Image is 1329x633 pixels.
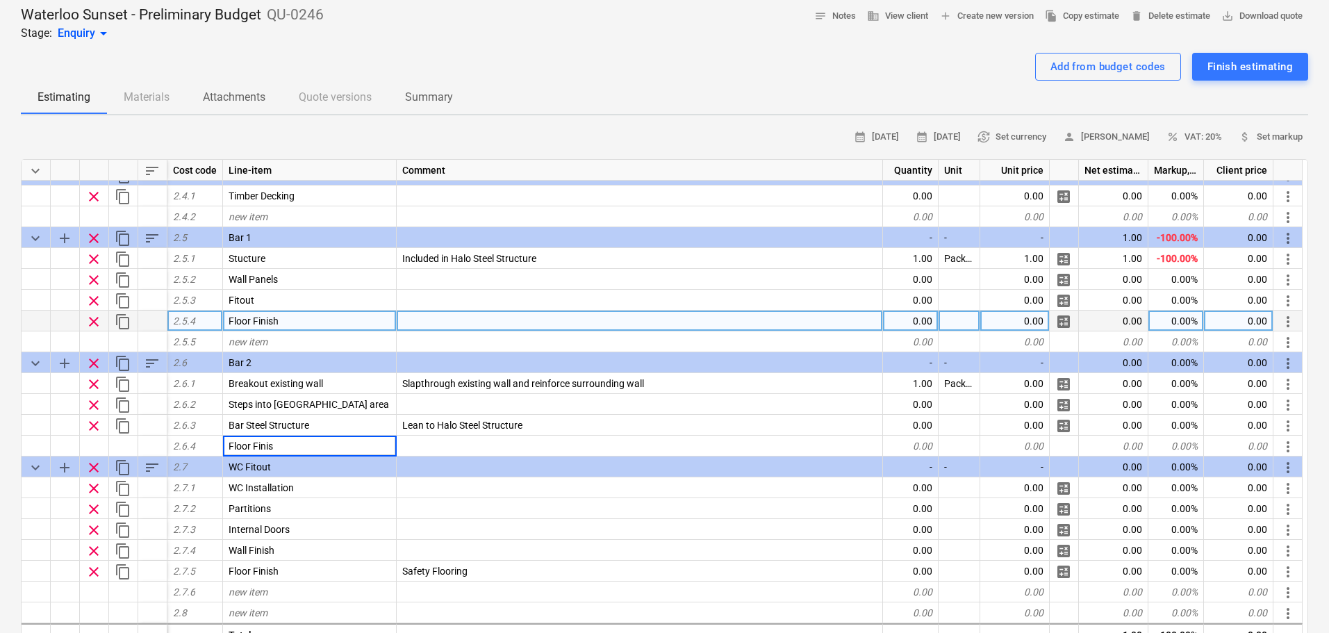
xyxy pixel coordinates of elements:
[85,418,102,434] span: Remove row
[173,378,195,389] span: 2.6.1
[173,545,195,556] span: 2.7.4
[1148,290,1204,311] div: 0.00%
[85,480,102,497] span: Remove row
[1079,269,1148,290] div: 0.00
[1233,126,1308,148] button: Set markup
[38,89,90,106] p: Estimating
[27,167,44,184] span: Collapse category
[1079,436,1148,457] div: 0.00
[1079,248,1148,269] div: 1.00
[1063,131,1075,143] span: person
[21,6,261,25] p: Waterloo Sunset - Preliminary Budget
[85,293,102,309] span: Remove row
[85,188,102,205] span: Remove row
[939,10,952,22] span: add
[115,522,131,539] span: Duplicate row
[1204,373,1273,394] div: 0.00
[1280,522,1296,539] span: More actions
[1148,436,1204,457] div: 0.00%
[115,230,131,247] span: Duplicate category
[883,561,939,582] div: 0.00
[173,211,195,222] span: 2.4.2
[85,251,102,268] span: Remove row
[229,399,389,410] span: Steps into BOH area
[980,269,1050,290] div: 0.00
[1280,376,1296,393] span: More actions
[1055,501,1072,518] span: Manage detailed breakdown for the row
[1055,376,1072,393] span: Manage detailed breakdown for the row
[1079,311,1148,331] div: 0.00
[85,376,102,393] span: Remove row
[397,160,883,181] div: Comment
[85,272,102,288] span: Remove row
[980,227,1050,248] div: -
[173,190,195,202] span: 2.4.1
[910,126,966,148] button: [DATE]
[980,519,1050,540] div: 0.00
[229,607,267,618] span: new item
[1204,206,1273,227] div: 0.00
[1079,186,1148,206] div: 0.00
[883,227,939,248] div: -
[173,399,195,410] span: 2.6.2
[980,394,1050,415] div: 0.00
[402,378,644,389] span: Slapthrough existing wall and reinforce surrounding wall
[1216,6,1308,27] button: Download quote
[1280,209,1296,226] span: More actions
[1148,498,1204,519] div: 0.00%
[229,336,267,347] span: new item
[1280,188,1296,205] span: More actions
[1079,415,1148,436] div: 0.00
[85,501,102,518] span: Remove row
[1280,564,1296,580] span: More actions
[883,331,939,352] div: 0.00
[95,25,112,42] span: arrow_drop_down
[173,315,195,327] span: 2.5.4
[115,480,131,497] span: Duplicate row
[1079,582,1148,602] div: 0.00
[883,394,939,415] div: 0.00
[1148,352,1204,373] div: 0.00%
[1260,566,1329,633] iframe: Chat Widget
[144,459,160,476] span: Sort rows within category
[1079,227,1148,248] div: 1.00
[1148,206,1204,227] div: 0.00%
[1055,397,1072,413] span: Manage detailed breakdown for the row
[814,8,856,24] span: Notes
[115,167,131,184] span: Duplicate category
[867,8,928,24] span: View client
[980,457,1050,477] div: -
[939,227,980,248] div: -
[229,420,309,431] span: Bar Steel Structure
[1130,8,1210,24] span: Delete estimate
[1079,290,1148,311] div: 0.00
[861,6,934,27] button: View client
[980,561,1050,582] div: 0.00
[883,186,939,206] div: 0.00
[1204,269,1273,290] div: 0.00
[1148,519,1204,540] div: 0.00%
[1204,248,1273,269] div: 0.00
[1280,272,1296,288] span: More actions
[939,457,980,477] div: -
[1204,394,1273,415] div: 0.00
[980,498,1050,519] div: 0.00
[21,25,52,42] p: Stage:
[1079,540,1148,561] div: 0.00
[229,211,267,222] span: new item
[1280,418,1296,434] span: More actions
[854,131,866,143] span: calendar_month
[883,498,939,519] div: 0.00
[980,582,1050,602] div: 0.00
[1166,129,1222,145] span: VAT: 20%
[1280,313,1296,330] span: More actions
[1280,230,1296,247] span: More actions
[1148,269,1204,290] div: 0.00%
[1079,373,1148,394] div: 0.00
[883,540,939,561] div: 0.00
[916,129,961,145] span: [DATE]
[1280,293,1296,309] span: More actions
[1055,522,1072,539] span: Manage detailed breakdown for the row
[229,461,271,472] span: WC Fitout
[1239,129,1303,145] span: Set markup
